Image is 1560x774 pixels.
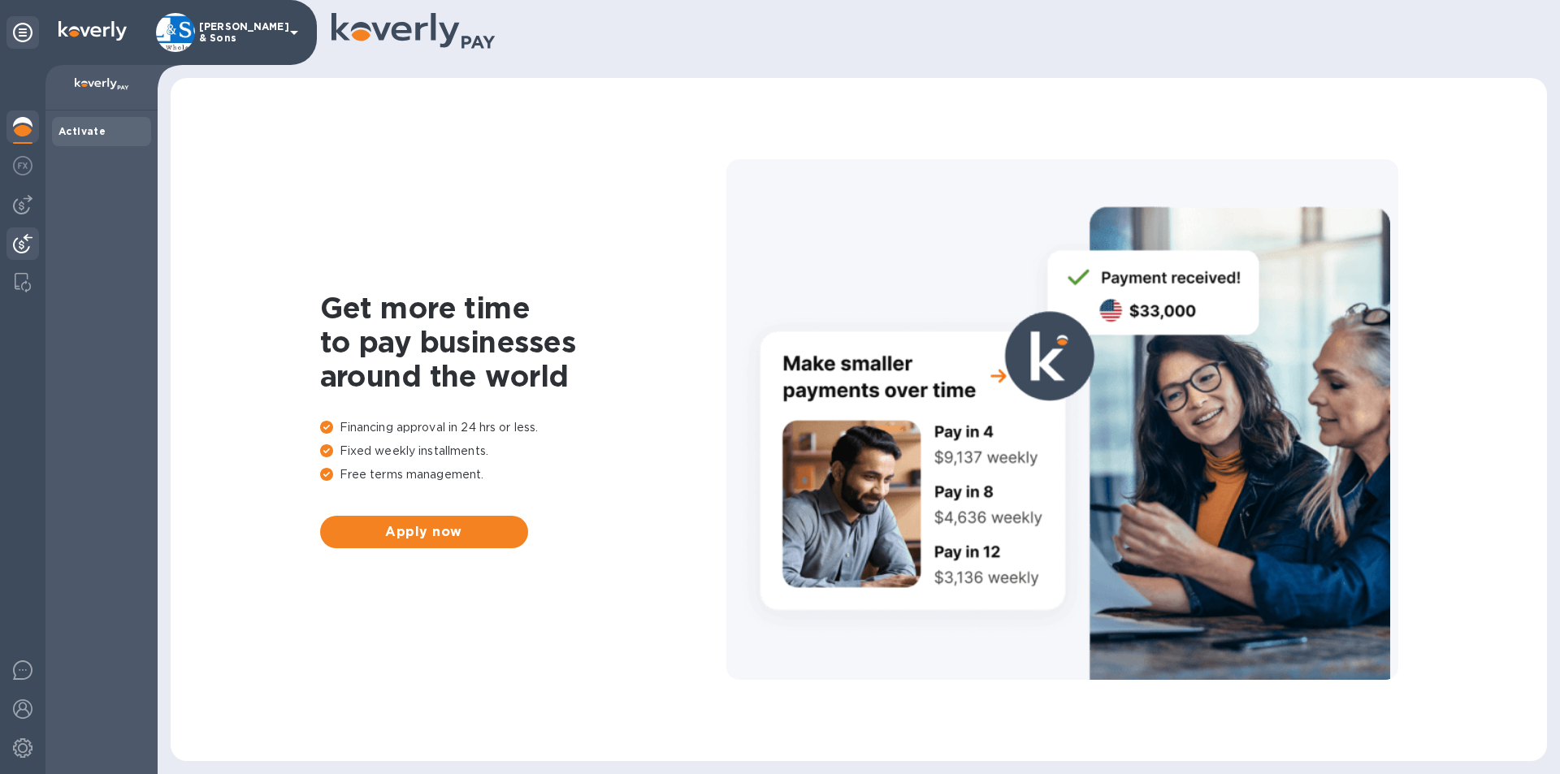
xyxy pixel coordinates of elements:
b: Activate [58,125,106,137]
h1: Get more time to pay businesses around the world [320,291,726,393]
span: Apply now [333,522,515,542]
p: Free terms management. [320,466,726,483]
p: Fixed weekly installments. [320,443,726,460]
img: Logo [58,21,127,41]
p: Financing approval in 24 hrs or less. [320,419,726,436]
div: Unpin categories [6,16,39,49]
p: [PERSON_NAME] & Sons [199,21,280,44]
button: Apply now [320,516,528,548]
img: Foreign exchange [13,156,32,175]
